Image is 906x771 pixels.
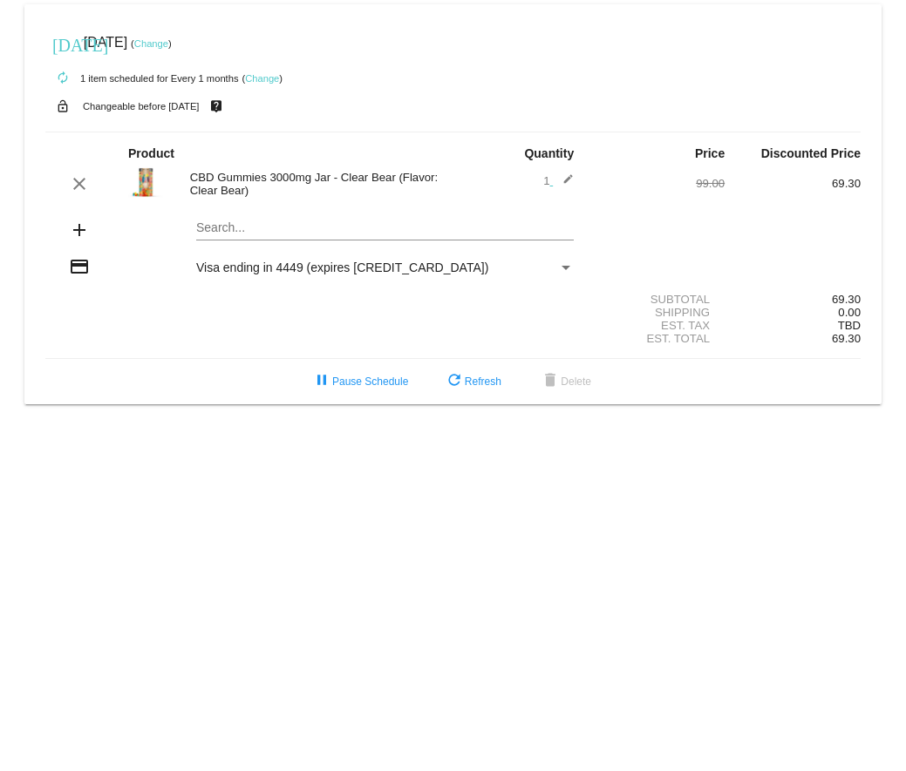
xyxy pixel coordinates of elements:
input: Search... [196,221,574,235]
mat-icon: clear [69,173,90,194]
a: Change [134,38,168,49]
strong: Discounted Price [761,146,861,160]
small: ( ) [131,38,172,49]
button: Refresh [430,366,515,397]
small: Changeable before [DATE] [83,101,200,112]
span: 0.00 [838,306,861,319]
button: Pause Schedule [297,366,422,397]
mat-icon: pause [311,371,332,392]
div: 69.30 [725,177,861,190]
div: 99.00 [589,177,725,190]
mat-icon: refresh [444,371,465,392]
strong: Price [695,146,725,160]
span: Refresh [444,375,501,388]
div: CBD Gummies 3000mg Jar - Clear Bear (Flavor: Clear Bear) [181,171,453,197]
strong: Quantity [524,146,574,160]
strong: Product [128,146,174,160]
mat-icon: lock_open [52,95,73,118]
mat-select: Payment Method [196,260,574,274]
span: TBD [838,319,861,332]
div: Est. Tax [589,319,725,332]
span: Delete [540,375,591,388]
mat-icon: autorenew [52,68,73,89]
small: 1 item scheduled for Every 1 months [45,73,239,84]
div: Shipping [589,306,725,319]
mat-icon: delete [540,371,561,392]
div: Est. Total [589,332,725,345]
small: ( ) [242,73,283,84]
span: Visa ending in 4449 (expires [CREDIT_CARD_DATA]) [196,260,488,274]
mat-icon: credit_card [69,256,90,277]
div: 69.30 [725,293,861,306]
div: Subtotal [589,293,725,306]
img: Clear-Bears-3000.jpg [128,165,163,200]
a: Change [245,73,279,84]
mat-icon: live_help [206,95,227,118]
button: Delete [526,366,605,397]
span: Pause Schedule [311,375,408,388]
span: 1 [543,174,574,187]
mat-icon: add [69,220,90,240]
mat-icon: edit [553,173,574,194]
span: 69.30 [832,332,861,345]
mat-icon: [DATE] [52,33,73,54]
